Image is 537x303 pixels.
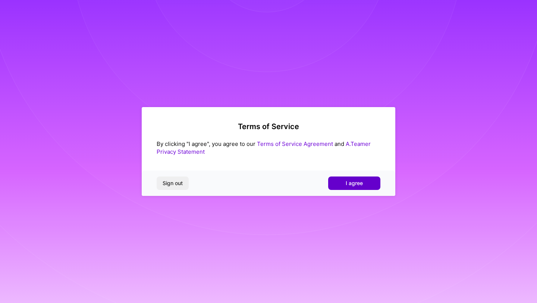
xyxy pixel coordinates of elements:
[257,140,333,147] a: Terms of Service Agreement
[346,179,363,187] span: I agree
[157,140,380,156] div: By clicking "I agree", you agree to our and
[328,177,380,190] button: I agree
[157,122,380,131] h2: Terms of Service
[157,177,189,190] button: Sign out
[163,179,183,187] span: Sign out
